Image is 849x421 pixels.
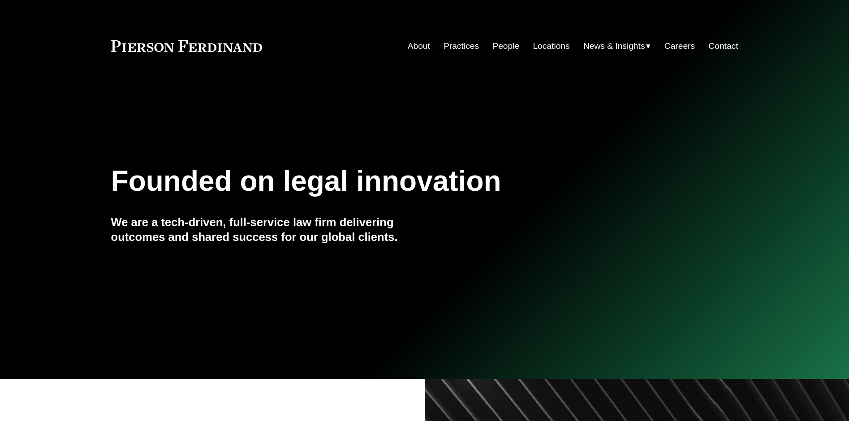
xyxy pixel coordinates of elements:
a: Contact [708,38,738,55]
a: Practices [444,38,479,55]
a: Careers [664,38,695,55]
h4: We are a tech-driven, full-service law firm delivering outcomes and shared success for our global... [111,215,425,244]
h1: Founded on legal innovation [111,165,634,198]
a: About [408,38,430,55]
a: People [492,38,519,55]
span: News & Insights [583,39,645,54]
a: folder dropdown [583,38,651,55]
a: Locations [533,38,569,55]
